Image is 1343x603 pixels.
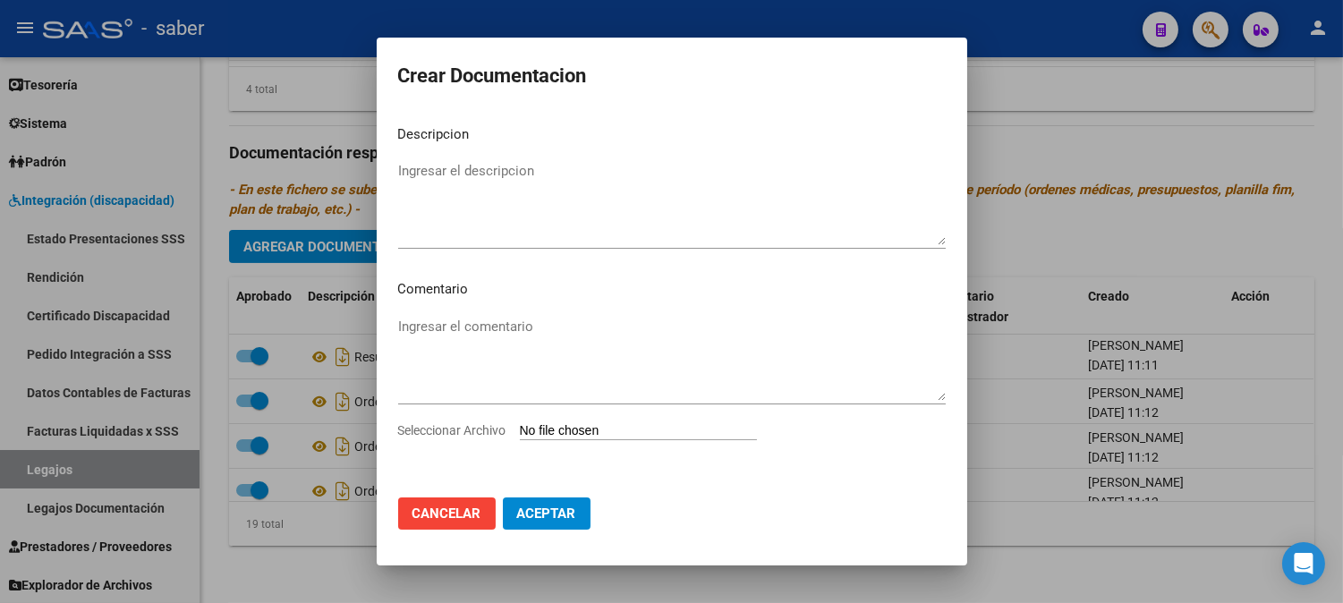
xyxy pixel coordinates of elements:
div: Open Intercom Messenger [1282,542,1325,585]
button: Cancelar [398,497,496,530]
span: Cancelar [412,505,481,522]
p: Descripcion [398,124,946,145]
span: Seleccionar Archivo [398,423,506,437]
p: Comentario [398,279,946,300]
button: Aceptar [503,497,591,530]
span: Aceptar [517,505,576,522]
h2: Crear Documentacion [398,59,946,93]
